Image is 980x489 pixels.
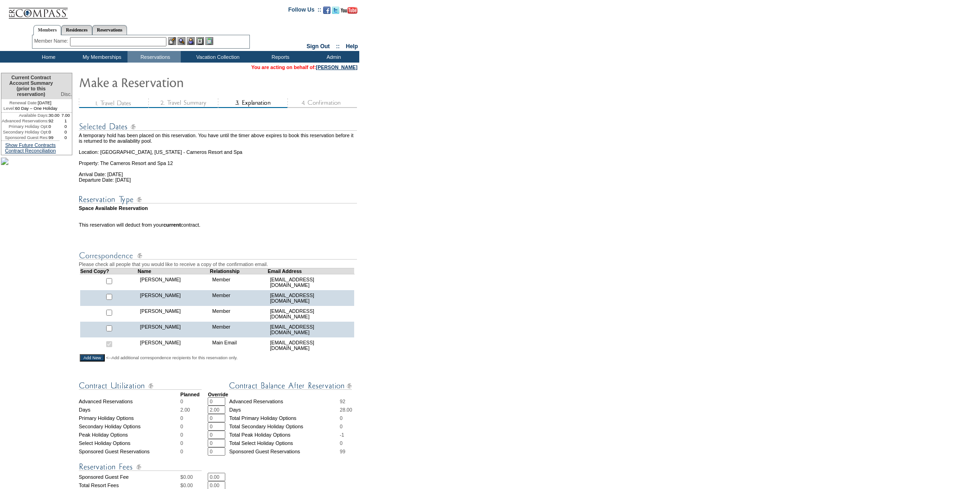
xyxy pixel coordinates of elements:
span: 0 [180,432,183,438]
td: Sponsored Guest Reservations [79,447,180,456]
strong: Planned [180,392,199,397]
td: 7.00 [59,113,72,118]
img: Reservations [196,37,204,45]
td: Advanced Reservations [229,397,340,406]
td: Total Secondary Holiday Options [229,422,340,431]
td: Total Peak Holiday Options [229,431,340,439]
a: Show Future Contracts [5,142,56,148]
td: [PERSON_NAME] [138,290,210,306]
span: 92 [340,399,345,404]
span: Disc. [61,91,72,97]
img: Reservation Fees [79,461,202,473]
strong: Override [208,392,228,397]
td: Advanced Reservations: [1,118,49,124]
span: Level: [4,106,15,111]
td: My Memberships [74,51,127,63]
img: step3_state2.gif [218,98,287,108]
img: Make Reservation [79,73,264,91]
span: 0 [340,415,343,421]
td: Relationship [210,268,268,274]
td: 0 [59,124,72,129]
a: Become our fan on Facebook [323,9,331,15]
td: [EMAIL_ADDRESS][DOMAIN_NAME] [267,274,354,290]
td: 1 [59,118,72,124]
span: 0.00 [183,474,193,480]
td: 60 Day – One Holiday [1,106,59,113]
a: Follow us on Twitter [332,9,339,15]
td: Property: The Carneros Resort and Spa 12 [79,155,358,166]
a: Reservations [92,25,127,35]
img: step4_state1.gif [287,98,357,108]
td: A temporary hold has been placed on this reservation. You have until the timer above expires to b... [79,133,358,144]
td: Advanced Reservations [79,397,180,406]
td: Member [210,290,268,306]
img: Follow us on Twitter [332,6,339,14]
img: View [178,37,185,45]
td: Name [138,268,210,274]
td: Days [229,406,340,414]
img: Contract Balance After Reservation [229,380,352,392]
td: 0 [59,135,72,140]
td: 99 [49,135,60,140]
td: Arrival Date: [DATE] [79,166,358,177]
td: [PERSON_NAME] [138,337,210,353]
td: Follow Us :: [288,6,321,17]
a: Help [346,43,358,50]
td: Member [210,322,268,337]
td: Home [21,51,74,63]
td: This reservation will deduct from your contract. [79,222,358,228]
td: [PERSON_NAME] [138,322,210,337]
a: Members [33,25,62,35]
td: Space Available Reservation [79,205,358,211]
td: Total Select Holiday Options [229,439,340,447]
td: [EMAIL_ADDRESS][DOMAIN_NAME] [267,337,354,353]
input: Add New [80,354,105,362]
td: 0 [59,129,72,135]
td: Sponsored Guest Reservations [229,447,340,456]
div: Member Name: [34,37,70,45]
td: [EMAIL_ADDRESS][DOMAIN_NAME] [267,306,354,322]
td: Total Primary Holiday Options [229,414,340,422]
span: 0 [180,449,183,454]
span: 0 [180,399,183,404]
td: Departure Date: [DATE] [79,177,358,183]
td: Member [210,306,268,322]
span: 0 [180,440,183,446]
td: 0 [49,129,60,135]
td: Days [79,406,180,414]
img: Reservation Type [79,194,357,205]
td: Select Holiday Options [79,439,180,447]
td: [DATE] [1,99,59,106]
td: [PERSON_NAME] [138,306,210,322]
span: 0 [180,415,183,421]
td: Send Copy? [80,268,138,274]
td: Member [210,274,268,290]
td: Primary Holiday Opt: [1,124,49,129]
span: 0.00 [183,483,193,488]
span: Please check all people that you would like to receive a copy of the confirmation email. [79,261,268,267]
td: [EMAIL_ADDRESS][DOMAIN_NAME] [267,322,354,337]
span: You are acting on behalf of: [251,64,357,70]
img: b_edit.gif [168,37,176,45]
td: 92 [49,118,60,124]
td: Vacation Collection [181,51,253,63]
td: Peak Holiday Options [79,431,180,439]
td: Admin [306,51,359,63]
span: Renewal Date: [9,100,38,106]
img: step2_state3.gif [148,98,218,108]
img: Become our fan on Facebook [323,6,331,14]
td: Reports [253,51,306,63]
img: Shot-14-008.jpg [1,158,8,165]
img: Contract Utilization [79,380,202,392]
img: Impersonate [187,37,195,45]
td: Email Address [267,268,354,274]
a: Contract Reconciliation [5,148,56,153]
td: 0 [49,124,60,129]
td: Location: [GEOGRAPHIC_DATA], [US_STATE] - Carneros Resort and Spa [79,144,358,155]
td: Sponsored Guest Res: [1,135,49,140]
td: Reservations [127,51,181,63]
span: 0 [340,440,343,446]
span: :: [336,43,340,50]
span: 0 [340,424,343,429]
span: 0 [180,424,183,429]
